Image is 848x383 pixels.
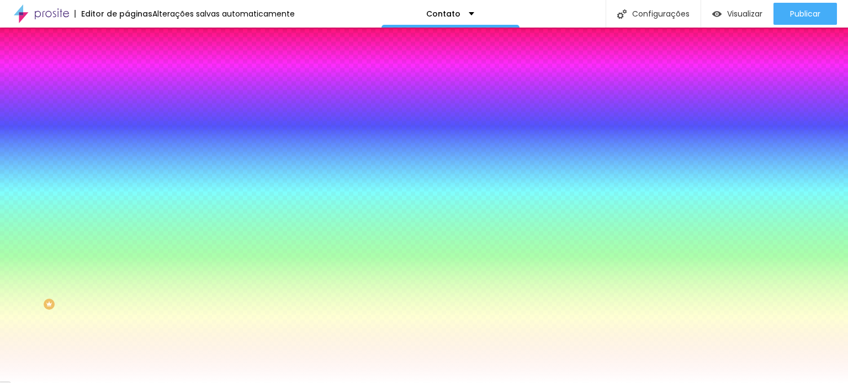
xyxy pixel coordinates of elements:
[152,8,295,19] font: Alterações salvas automaticamente
[81,8,152,19] font: Editor de páginas
[790,8,820,19] font: Publicar
[773,3,837,25] button: Publicar
[632,8,690,19] font: Configurações
[727,8,762,19] font: Visualizar
[712,9,722,19] img: view-1.svg
[426,8,460,19] font: Contato
[701,3,773,25] button: Visualizar
[617,9,627,19] img: Ícone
